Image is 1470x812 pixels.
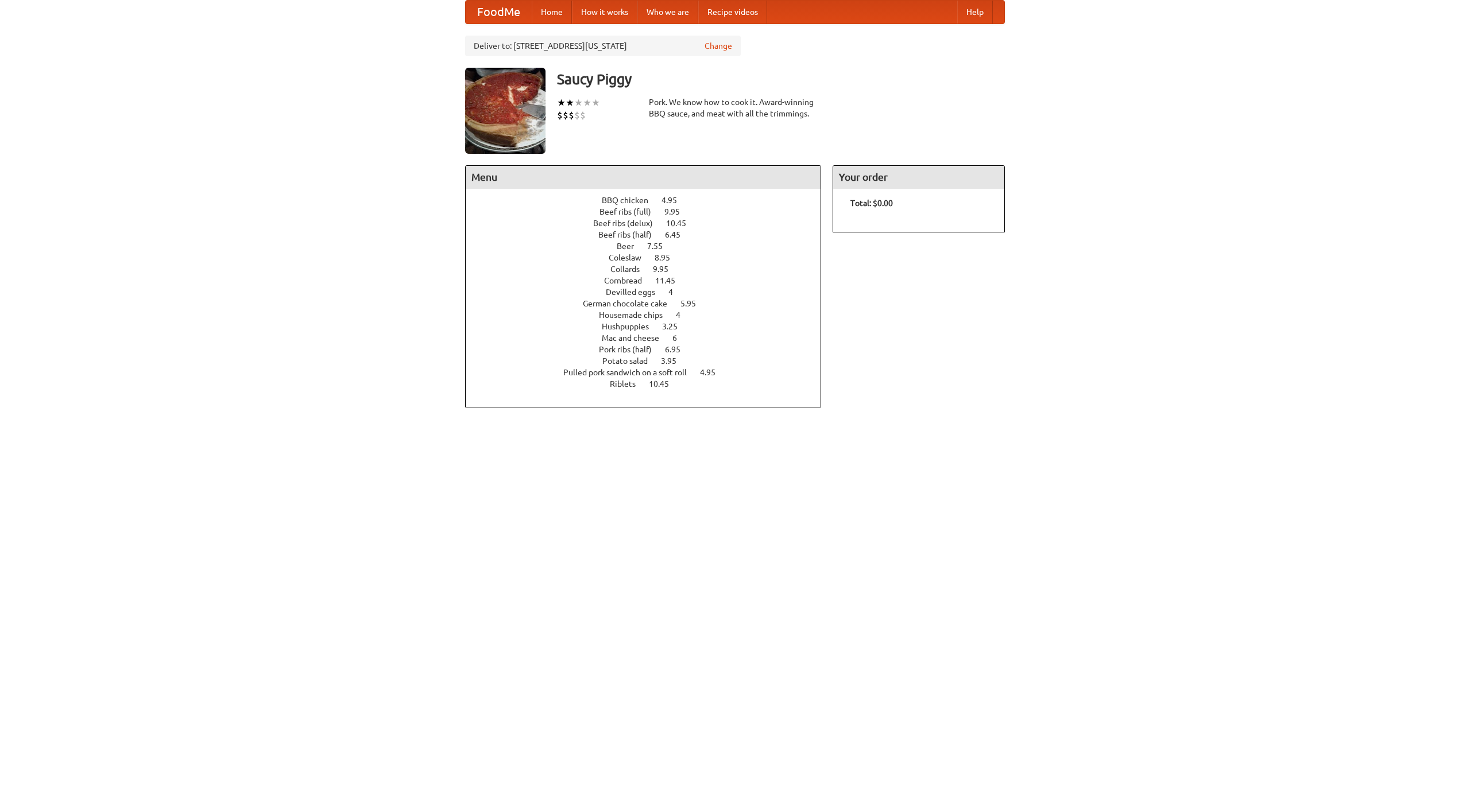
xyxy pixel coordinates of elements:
a: Pork ribs (half) 6.95 [599,345,702,354]
span: 6.95 [665,345,692,354]
a: Cornbread 11.45 [604,276,697,285]
a: Home [532,1,572,24]
span: Beef ribs (delux) [593,219,664,228]
a: Potato salad 3.95 [602,356,698,366]
span: BBQ chicken [602,196,660,205]
a: Beef ribs (full) 9.95 [599,207,701,216]
span: 5.95 [680,299,707,308]
span: Pork ribs (half) [599,345,663,354]
span: 4 [676,310,692,320]
a: FoodMe [466,1,532,24]
span: Riblets [610,379,647,388]
span: 3.25 [662,322,689,331]
div: Pork. We know how to cook it. Award-winning BBQ sauce, and meat with all the trimmings. [649,96,821,119]
span: Beef ribs (half) [598,230,663,239]
span: 6 [672,333,688,343]
a: How it works [572,1,637,24]
span: 8.95 [655,253,682,262]
span: 6.45 [665,230,692,239]
span: 10.45 [649,379,680,388]
span: 9.95 [653,265,680,274]
li: $ [580,109,586,122]
li: ★ [557,96,566,109]
a: Collards 9.95 [610,265,690,274]
a: Coleslaw 8.95 [609,253,691,262]
span: 9.95 [664,207,691,216]
span: Collards [610,265,651,274]
a: Recipe videos [698,1,767,24]
h4: Menu [466,166,821,189]
li: $ [557,109,563,122]
a: Mac and cheese 6 [602,333,698,343]
span: Pulled pork sandwich on a soft roll [563,368,698,377]
li: ★ [566,96,574,109]
div: Deliver to: [STREET_ADDRESS][US_STATE] [465,36,741,56]
a: BBQ chicken 4.95 [602,196,698,205]
a: Riblets 10.45 [610,379,690,388]
span: Beef ribs (full) [599,207,663,216]
a: Who we are [637,1,698,24]
span: Potato salad [602,356,659,366]
span: 4.95 [700,368,727,377]
span: Mac and cheese [602,333,671,343]
a: Housemade chips 4 [599,310,702,320]
span: Beer [617,242,645,251]
li: $ [574,109,580,122]
li: $ [568,109,574,122]
li: ★ [574,96,583,109]
img: angular.jpg [465,68,546,154]
b: Total: $0.00 [850,199,893,208]
span: 4.95 [661,196,688,205]
span: Cornbread [604,276,653,285]
a: Help [957,1,993,24]
a: Devilled eggs 4 [606,287,694,297]
span: Coleslaw [609,253,653,262]
span: Housemade chips [599,310,674,320]
li: $ [563,109,568,122]
span: 4 [668,287,684,297]
a: Change [705,40,732,52]
h4: Your order [833,166,1004,189]
a: German chocolate cake 5.95 [583,299,717,308]
a: Beef ribs (delux) 10.45 [593,219,707,228]
span: Hushpuppies [602,322,660,331]
h3: Saucy Piggy [557,68,1005,91]
li: ★ [591,96,600,109]
a: Beef ribs (half) 6.45 [598,230,702,239]
span: 3.95 [661,356,688,366]
a: Hushpuppies 3.25 [602,322,699,331]
a: Beer 7.55 [617,242,684,251]
li: ★ [583,96,591,109]
span: German chocolate cake [583,299,679,308]
span: 11.45 [655,276,687,285]
a: Pulled pork sandwich on a soft roll 4.95 [563,368,737,377]
span: 7.55 [647,242,674,251]
span: Devilled eggs [606,287,667,297]
span: 10.45 [666,219,698,228]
